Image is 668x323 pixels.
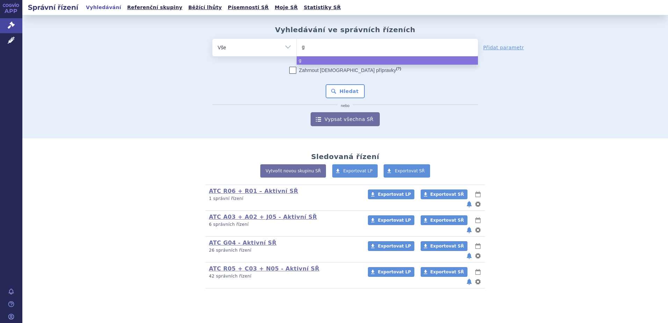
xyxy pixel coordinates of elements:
a: ATC G04 - Aktivní SŘ [209,239,276,246]
span: Exportovat LP [378,270,411,274]
button: nastavení [474,226,481,234]
button: nastavení [474,252,481,260]
span: Exportovat SŘ [430,244,464,249]
button: notifikace [466,200,473,208]
a: Písemnosti SŘ [226,3,271,12]
a: ATC R05 + C03 + N05 - Aktivní SŘ [209,265,319,272]
a: Exportovat LP [368,241,414,251]
a: Exportovat SŘ [421,189,467,199]
label: Zahrnout [DEMOGRAPHIC_DATA] přípravky [289,67,401,74]
a: Moje SŘ [273,3,300,12]
a: Exportovat SŘ [421,215,467,225]
span: Exportovat LP [378,192,411,197]
span: Exportovat SŘ [430,270,464,274]
button: lhůty [474,216,481,224]
a: Vyhledávání [84,3,123,12]
button: nastavení [474,278,481,286]
button: lhůty [474,268,481,276]
abbr: (?) [396,66,401,71]
h2: Správní řízení [22,2,84,12]
a: ATC A03 + A02 + J05 - Aktivní SŘ [209,214,317,220]
a: Exportovat SŘ [384,164,430,178]
a: Exportovat SŘ [421,241,467,251]
button: notifikace [466,252,473,260]
a: Přidat parametr [483,44,524,51]
a: Exportovat LP [332,164,378,178]
span: Exportovat LP [378,244,411,249]
a: Statistiky SŘ [302,3,343,12]
p: 42 správních řízení [209,273,359,279]
p: 26 správních řízení [209,247,359,253]
span: Exportovat SŘ [395,168,425,173]
a: Referenční skupiny [125,3,184,12]
button: Hledat [326,84,365,98]
button: lhůty [474,190,481,199]
a: Vytvořit novou skupinu SŘ [260,164,326,178]
a: Běžící lhůty [186,3,224,12]
a: Exportovat SŘ [421,267,467,277]
a: Vypsat všechna SŘ [311,112,380,126]
span: Exportovat SŘ [430,192,464,197]
span: Exportovat SŘ [430,218,464,223]
button: notifikace [466,226,473,234]
button: nastavení [474,200,481,208]
span: Exportovat LP [343,168,373,173]
a: Exportovat LP [368,267,414,277]
button: lhůty [474,242,481,250]
a: Exportovat LP [368,215,414,225]
li: g [297,56,478,65]
h2: Sledovaná řízení [311,152,379,161]
i: nebo [337,104,353,108]
p: 6 správních řízení [209,222,359,228]
button: notifikace [466,278,473,286]
span: Exportovat LP [378,218,411,223]
h2: Vyhledávání ve správních řízeních [275,26,415,34]
a: ATC R06 + R01 – Aktivní SŘ [209,188,298,194]
a: Exportovat LP [368,189,414,199]
p: 1 správní řízení [209,196,359,202]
